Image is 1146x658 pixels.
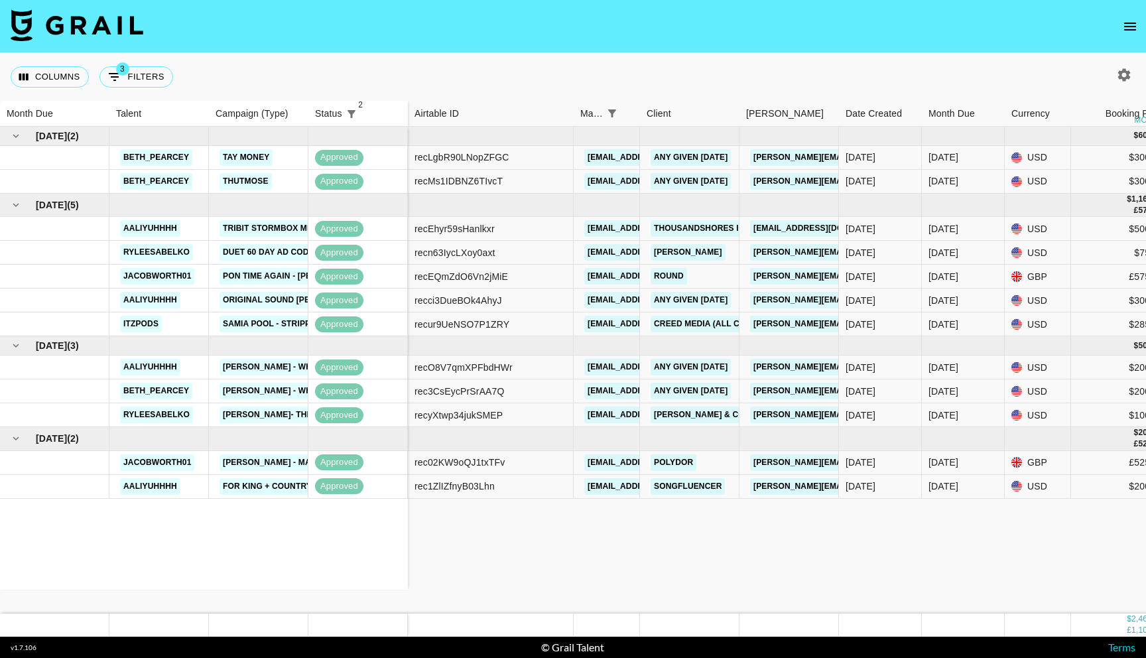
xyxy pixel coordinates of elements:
[928,151,958,164] div: Jul '25
[1005,312,1071,336] div: USD
[36,432,67,445] span: [DATE]
[315,409,363,422] span: approved
[1134,205,1139,216] div: £
[209,101,308,127] div: Campaign (Type)
[315,456,363,469] span: approved
[11,66,89,88] button: Select columns
[584,149,733,166] a: [EMAIL_ADDRESS][DOMAIN_NAME]
[846,101,902,127] div: Date Created
[584,292,733,308] a: [EMAIL_ADDRESS][DOMAIN_NAME]
[220,268,575,285] a: Pon Time Again - [PERSON_NAME], [PERSON_NAME], [PERSON_NAME], Orange Hill
[846,361,875,374] div: 9/17/2025
[651,383,731,399] a: Any given [DATE]
[1005,217,1071,241] div: USD
[928,480,958,493] div: Oct '25
[315,175,363,188] span: approved
[651,454,696,471] a: Polydor
[120,173,192,190] a: beth_pearcey
[651,316,789,332] a: Creed Media (All Campaigns)
[928,294,958,307] div: Aug '25
[120,292,180,308] a: aaliyuhhhh
[220,407,499,423] a: [PERSON_NAME]- The Night the Lights Went Out in [US_STATE]
[928,456,958,469] div: Oct '25
[120,316,162,332] a: itzpods
[750,478,966,495] a: [PERSON_NAME][EMAIL_ADDRESS][DOMAIN_NAME]
[1005,241,1071,265] div: USD
[1005,356,1071,379] div: USD
[120,268,194,285] a: jacobworth01
[750,316,966,332] a: [PERSON_NAME][EMAIL_ADDRESS][DOMAIN_NAME]
[1108,641,1135,653] a: Terms
[36,339,67,352] span: [DATE]
[220,478,315,495] a: for KING + COUNTRY
[928,361,958,374] div: Sep '25
[1011,101,1050,127] div: Currency
[584,316,733,332] a: [EMAIL_ADDRESS][DOMAIN_NAME]
[846,151,875,164] div: 7/17/2025
[846,246,875,259] div: 8/20/2025
[414,174,503,188] div: recMs1IDBNZ6TIvcT
[7,196,25,214] button: hide children
[1117,13,1143,40] button: open drawer
[839,101,922,127] div: Date Created
[220,292,367,308] a: original sound [PERSON_NAME]
[36,129,67,143] span: [DATE]
[414,294,502,307] div: recci3DueBOk4AhyJ
[315,151,363,164] span: approved
[220,173,272,190] a: Thutmose
[1005,146,1071,170] div: USD
[220,454,372,471] a: [PERSON_NAME] - Match My Mood
[584,454,733,471] a: [EMAIL_ADDRESS][DOMAIN_NAME]
[750,173,966,190] a: [PERSON_NAME][EMAIL_ADDRESS][DOMAIN_NAME]
[7,127,25,145] button: hide children
[1134,340,1139,352] div: $
[414,246,495,259] div: recn63IycLXoy0axt
[116,62,129,76] span: 3
[846,174,875,188] div: 7/21/2025
[750,407,1035,423] a: [PERSON_NAME][EMAIL_ADDRESS][PERSON_NAME][DOMAIN_NAME]
[1005,379,1071,403] div: USD
[603,104,621,123] button: Show filters
[603,104,621,123] div: 1 active filter
[640,101,739,127] div: Client
[651,359,731,375] a: Any given [DATE]
[220,149,273,166] a: Tay Money
[315,295,363,307] span: approved
[651,244,726,261] a: [PERSON_NAME]
[928,385,958,398] div: Sep '25
[1005,101,1071,127] div: Currency
[120,220,180,237] a: aaliyuhhhh
[846,409,875,422] div: 9/18/2025
[361,105,379,123] button: Sort
[120,478,180,495] a: aaliyuhhhh
[1127,625,1131,636] div: £
[315,480,363,493] span: approved
[308,101,408,127] div: Status
[928,270,958,283] div: Aug '25
[1005,403,1071,427] div: USD
[750,149,966,166] a: [PERSON_NAME][EMAIL_ADDRESS][DOMAIN_NAME]
[1005,265,1071,289] div: GBP
[414,361,513,374] div: recO8V7qmXPFbdHWr
[750,244,1035,261] a: [PERSON_NAME][EMAIL_ADDRESS][DOMAIN_NAME][PERSON_NAME]
[414,318,509,331] div: recur9UeNSO7P1ZRY
[928,246,958,259] div: Aug '25
[220,244,318,261] a: Duet 60 Day Ad Code
[750,220,899,237] a: [EMAIL_ADDRESS][DOMAIN_NAME]
[739,101,839,127] div: Booker
[846,294,875,307] div: 8/7/2025
[414,409,503,422] div: recyXtwp34jukSMEP
[120,407,193,423] a: ryleesabelko
[846,385,875,398] div: 9/17/2025
[922,101,1005,127] div: Month Due
[846,222,875,235] div: 7/22/2025
[408,101,574,127] div: Airtable ID
[342,105,361,123] div: 2 active filters
[750,292,966,308] a: [PERSON_NAME][EMAIL_ADDRESS][DOMAIN_NAME]
[1134,427,1139,438] div: $
[220,359,365,375] a: [PERSON_NAME] - Who Yurt You
[120,149,192,166] a: beth_pearcey
[746,101,824,127] div: [PERSON_NAME]
[109,101,209,127] div: Talent
[414,270,508,283] div: recEQmZdO6Vn2jMiE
